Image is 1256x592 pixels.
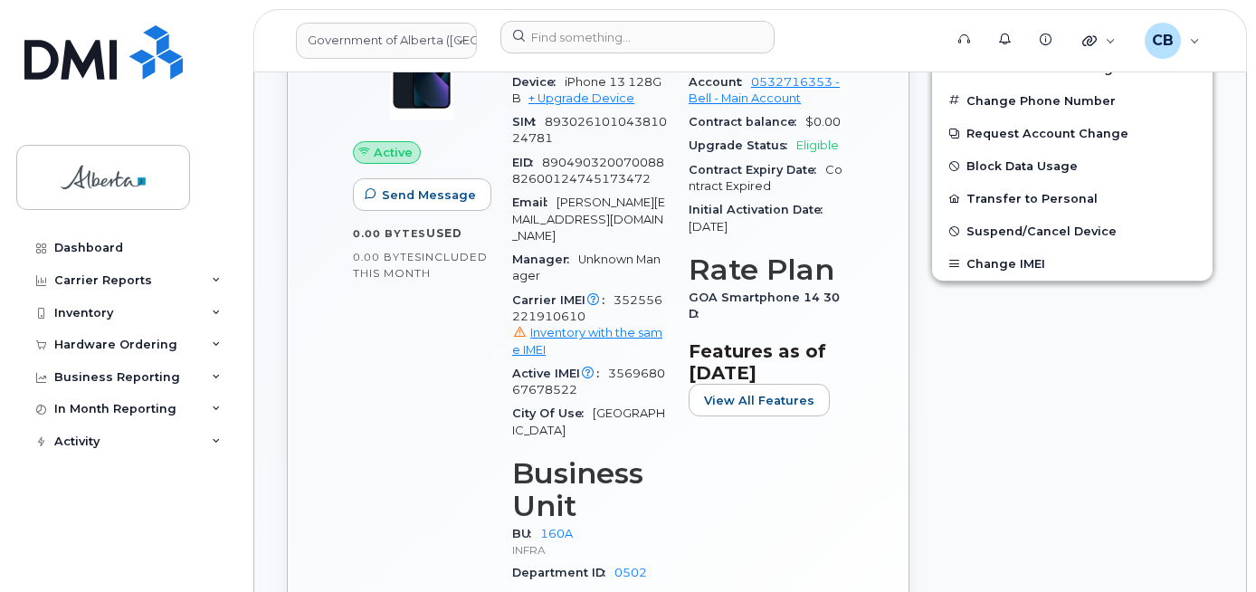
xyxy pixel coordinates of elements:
[689,75,840,105] a: 0532716353 - Bell - Main Account
[512,542,667,558] p: INFRA
[512,156,664,186] span: 89049032007008882600124745173472
[512,156,542,169] span: EID
[932,247,1213,280] button: Change IMEI
[704,392,814,409] span: View All Features
[500,21,775,53] input: Find something...
[689,384,830,416] button: View All Features
[512,406,665,436] span: [GEOGRAPHIC_DATA]
[689,115,805,129] span: Contract balance
[805,115,841,129] span: $0.00
[932,84,1213,117] button: Change Phone Number
[689,203,832,216] span: Initial Activation Date
[932,117,1213,149] button: Request Account Change
[512,293,667,358] span: 352556221910610
[1152,30,1174,52] span: CB
[353,178,491,211] button: Send Message
[1132,23,1213,59] div: Carmen Borgess
[689,138,796,152] span: Upgrade Status
[689,340,843,384] h3: Features as of [DATE]
[932,182,1213,215] button: Transfer to Personal
[512,115,667,145] span: 89302610104381024781
[382,186,476,204] span: Send Message
[540,527,573,540] a: 160A
[512,253,661,282] span: Unknown Manager
[689,163,825,177] span: Contract Expiry Date
[689,220,728,234] span: [DATE]
[512,527,540,540] span: BU
[1070,23,1128,59] div: Quicklinks
[512,253,578,266] span: Manager
[353,227,426,240] span: 0.00 Bytes
[512,75,661,105] span: iPhone 13 128GB
[353,250,488,280] span: included this month
[374,144,413,161] span: Active
[689,75,751,89] span: Account
[512,196,665,243] span: [PERSON_NAME][EMAIL_ADDRESS][DOMAIN_NAME]
[512,457,667,522] h3: Business Unit
[966,224,1117,238] span: Suspend/Cancel Device
[528,91,634,105] a: + Upgrade Device
[512,75,565,89] span: Device
[614,566,647,579] a: 0502
[353,251,422,263] span: 0.00 Bytes
[512,196,557,209] span: Email
[296,23,477,59] a: Government of Alberta (GOA)
[426,226,462,240] span: used
[689,163,842,193] span: Contract Expired
[512,293,614,307] span: Carrier IMEI
[796,138,839,152] span: Eligible
[512,326,662,356] a: Inventory with the same IMEI
[512,406,593,420] span: City Of Use
[932,149,1213,182] button: Block Data Usage
[512,367,608,380] span: Active IMEI
[512,115,545,129] span: SIM
[689,291,840,320] span: GOA Smartphone 14 30D
[512,566,614,579] span: Department ID
[689,253,843,286] h3: Rate Plan
[932,215,1213,247] button: Suspend/Cancel Device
